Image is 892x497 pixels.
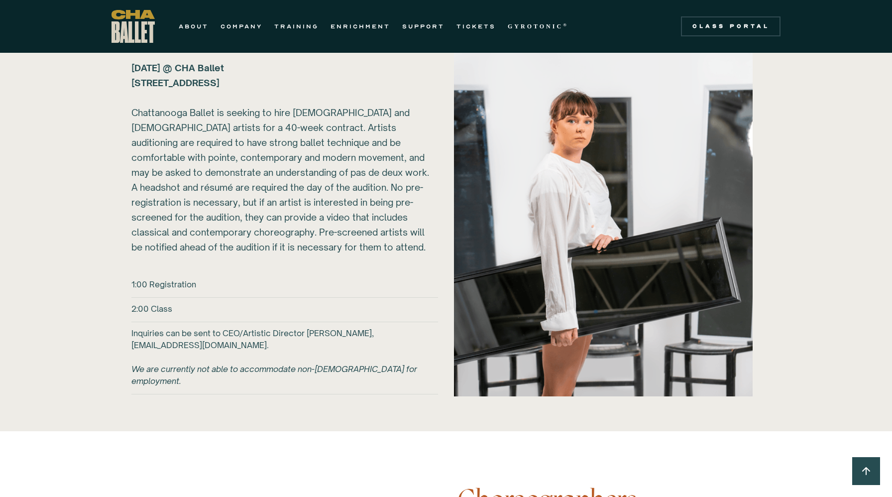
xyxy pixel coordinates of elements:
[687,22,775,30] div: Class Portal
[131,278,196,290] h6: 1:00 Registration
[221,20,262,32] a: COMPANY
[111,10,155,43] a: home
[563,22,568,27] sup: ®
[131,364,417,386] em: We are currently not able to accommodate non-[DEMOGRAPHIC_DATA] for employment.
[131,327,438,387] h6: Inquiries can be sent to CEO/Artistic Director [PERSON_NAME], [EMAIL_ADDRESS][DOMAIN_NAME].
[179,20,209,32] a: ABOUT
[681,16,780,36] a: Class Portal
[131,62,224,88] strong: [DATE] @ CHA Ballet [STREET_ADDRESS] ‍
[402,20,445,32] a: SUPPORT
[456,20,496,32] a: TICKETS
[508,23,563,30] strong: GYROTONIC
[131,60,430,254] div: Chattanooga Ballet is seeking to hire [DEMOGRAPHIC_DATA] and [DEMOGRAPHIC_DATA] artists for a 40-...
[508,20,568,32] a: GYROTONIC®
[331,20,390,32] a: ENRICHMENT
[274,20,319,32] a: TRAINING
[131,303,172,315] h6: 2:00 Class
